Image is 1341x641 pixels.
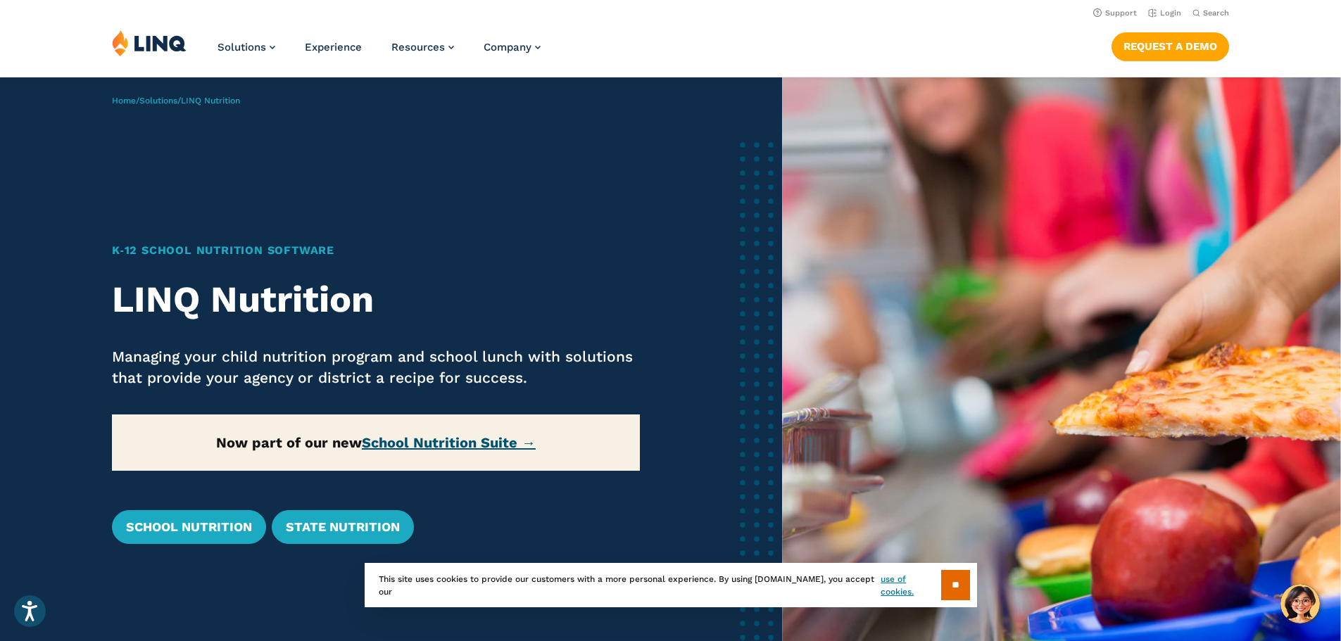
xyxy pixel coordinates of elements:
[362,434,536,451] a: School Nutrition Suite →
[391,41,445,53] span: Resources
[112,510,266,544] a: School Nutrition
[881,573,940,598] a: use of cookies.
[1280,584,1320,623] button: Hello, have a question? Let’s chat.
[365,563,977,607] div: This site uses cookies to provide our customers with a more personal experience. By using [DOMAIN...
[484,41,541,53] a: Company
[112,96,240,106] span: / /
[1112,32,1229,61] a: Request a Demo
[1093,8,1137,18] a: Support
[112,30,187,56] img: LINQ | K‑12 Software
[1112,30,1229,61] nav: Button Navigation
[112,278,374,321] strong: LINQ Nutrition
[181,96,240,106] span: LINQ Nutrition
[218,41,266,53] span: Solutions
[112,346,641,388] p: Managing your child nutrition program and school lunch with solutions that provide your agency or...
[218,30,541,76] nav: Primary Navigation
[1192,8,1229,18] button: Open Search Bar
[112,96,136,106] a: Home
[218,41,275,53] a: Solutions
[391,41,454,53] a: Resources
[305,41,362,53] a: Experience
[216,434,536,451] strong: Now part of our new
[1203,8,1229,18] span: Search
[112,242,641,259] h1: K‑12 School Nutrition Software
[484,41,531,53] span: Company
[139,96,177,106] a: Solutions
[272,510,414,544] a: State Nutrition
[1148,8,1181,18] a: Login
